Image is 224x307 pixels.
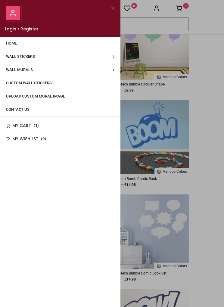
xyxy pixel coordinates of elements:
a: Login•Register [5,26,39,32]
span: Wall Murals [6,67,33,72]
h6: My Wishlist [12,136,39,142]
span: Wall Stickers [6,54,35,59]
span: Upload Custom Mural Image [6,94,65,98]
button: Close [110,5,116,12]
span: Contact us [6,107,30,112]
span: Custom Wall Stickers [6,81,52,85]
span: ( ) [41,136,46,141]
span: ( ) [34,123,39,128]
span: Home [6,41,17,45]
span: 1 [35,123,37,128]
h6: My Cart [12,123,31,129]
span: • [17,26,19,32]
span: 0 [42,136,45,141]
